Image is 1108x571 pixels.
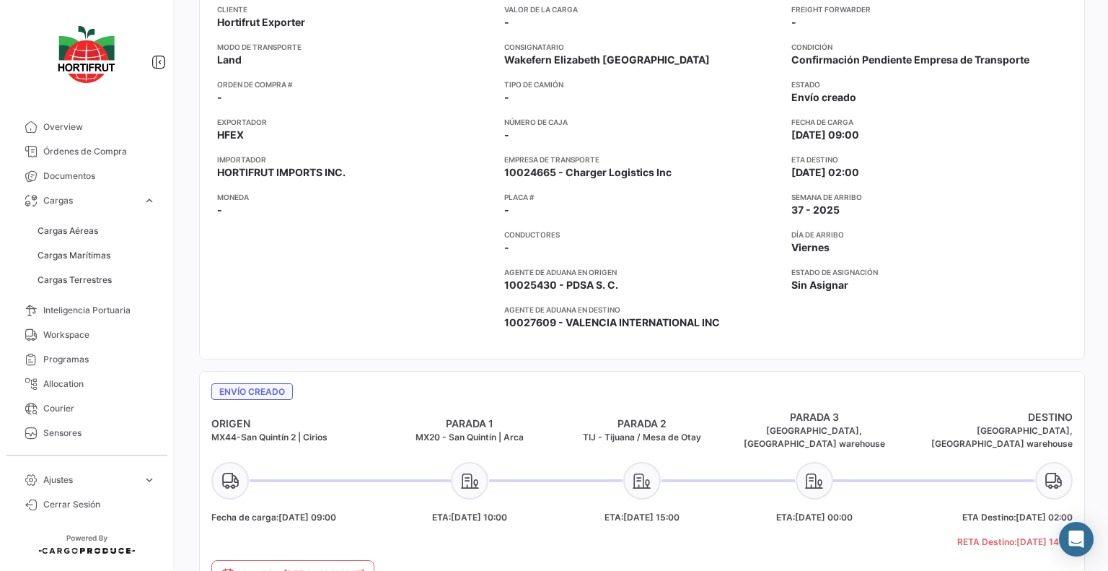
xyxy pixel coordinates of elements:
h5: TIJ - Tijuana / Mesa de Otay [556,431,729,444]
app-card-info-title: Condición [791,41,1067,53]
app-card-info-title: Consignatario [504,41,780,53]
app-card-info-title: ETA Destino [791,154,1067,165]
h5: MX44-San Quintín 2 | Cirios [211,431,384,444]
h5: ETA: [384,511,556,524]
app-card-info-title: Estado [791,79,1067,90]
span: Land [217,53,242,67]
span: - [504,128,509,142]
span: Cargas Marítimas [38,249,110,262]
a: Cargas Marítimas [32,245,162,266]
h4: ORIGEN [211,417,384,431]
span: Wakefern Elizabeth [GEOGRAPHIC_DATA] [504,53,710,67]
span: 10027609 - VALENCIA INTERNATIONAL INC [504,315,720,330]
a: Workspace [12,323,162,347]
img: logo-hortifrut.svg [50,17,123,92]
app-card-info-title: Freight Forwarder [791,4,1067,15]
h5: ETA Destino: [900,511,1073,524]
span: [DATE] 02:00 [1016,512,1073,523]
span: Allocation [43,378,156,391]
app-card-info-title: Placa # [504,191,780,203]
app-card-info-title: Importador [217,154,493,165]
span: - [504,15,509,30]
span: HORTIFRUT IMPORTS INC. [217,165,346,180]
app-card-info-title: Número de Caja [504,116,780,128]
app-card-info-title: Estado de Asignación [791,266,1067,278]
h5: ETA: [556,511,729,524]
a: Órdenes de Compra [12,139,162,164]
span: Confirmación Pendiente Empresa de Transporte [791,53,1029,67]
span: Viernes [791,240,830,255]
app-card-info-title: Valor de la Carga [504,4,780,15]
span: HFEX [217,128,244,142]
span: - [217,203,222,217]
h4: PARADA 3 [728,410,900,424]
span: [DATE] 15:00 [623,512,680,523]
span: - [504,203,509,217]
span: Cargas Terrestres [38,274,112,287]
app-card-info-title: Conductores [504,229,780,240]
a: Inteligencia Portuaria [12,298,162,323]
h5: RETA Destino: [900,536,1073,549]
a: Allocation [12,372,162,396]
div: Abrir Intercom Messenger [1059,522,1094,557]
span: Cerrar Sesión [43,498,156,511]
span: [DATE] 00:00 [795,512,853,523]
span: - [791,15,796,30]
span: Programas [43,353,156,366]
h4: PARADA 1 [384,417,556,431]
span: Órdenes de Compra [43,145,156,158]
a: Cargas Terrestres [32,269,162,291]
span: Inteligencia Portuaria [43,304,156,317]
span: Envío creado [211,383,293,400]
h5: [GEOGRAPHIC_DATA],[GEOGRAPHIC_DATA] warehouse [900,424,1073,450]
app-card-info-title: Semana de Arribo [791,191,1067,203]
a: Courier [12,396,162,421]
h5: [GEOGRAPHIC_DATA],[GEOGRAPHIC_DATA] warehouse [728,424,900,450]
span: [DATE] 14:00 [1016,536,1073,547]
span: - [217,90,222,105]
app-card-info-title: Agente de Aduana en Destino [504,304,780,315]
h4: DESTINO [900,410,1073,424]
span: 10024665 - Charger Logistics Inc [504,165,672,180]
app-card-info-title: Fecha de carga [791,116,1067,128]
a: Documentos [12,164,162,188]
span: Overview [43,121,156,134]
span: Workspace [43,328,156,341]
h4: PARADA 2 [556,417,729,431]
span: [DATE] 02:00 [791,165,859,180]
span: - [504,90,509,105]
span: Cargas Aéreas [38,225,98,237]
span: Cargas [43,194,137,207]
span: Hortifrut Exporter [217,15,305,30]
span: Courier [43,402,156,415]
app-card-info-title: Orden de Compra # [217,79,493,90]
span: expand_more [143,194,156,207]
h5: MX20 - San Quintín | Arca [384,431,556,444]
h5: ETA: [728,511,900,524]
span: [DATE] 10:00 [451,512,507,523]
span: expand_more [143,474,156,487]
app-card-info-title: Día de Arribo [791,229,1067,240]
span: Documentos [43,170,156,183]
a: Programas [12,347,162,372]
span: Ajustes [43,474,137,487]
a: Sensores [12,421,162,445]
app-card-info-title: Tipo de Camión [504,79,780,90]
span: [DATE] 09:00 [278,512,336,523]
a: Cargas Aéreas [32,220,162,242]
a: Overview [12,115,162,139]
span: Envío creado [791,90,856,105]
span: - [504,240,509,255]
span: Sensores [43,427,156,440]
app-card-info-title: Moneda [217,191,493,203]
span: Sin Asignar [791,278,848,292]
app-card-info-title: Exportador [217,116,493,128]
span: [DATE] 09:00 [791,128,859,142]
app-card-info-title: Empresa de Transporte [504,154,780,165]
app-card-info-title: Modo de Transporte [217,41,493,53]
span: 37 - 2025 [791,203,840,217]
h5: Fecha de carga: [211,511,384,524]
app-card-info-title: Cliente [217,4,493,15]
app-card-info-title: Agente de Aduana en Origen [504,266,780,278]
span: 10025430 - PDSA S. C. [504,278,618,292]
